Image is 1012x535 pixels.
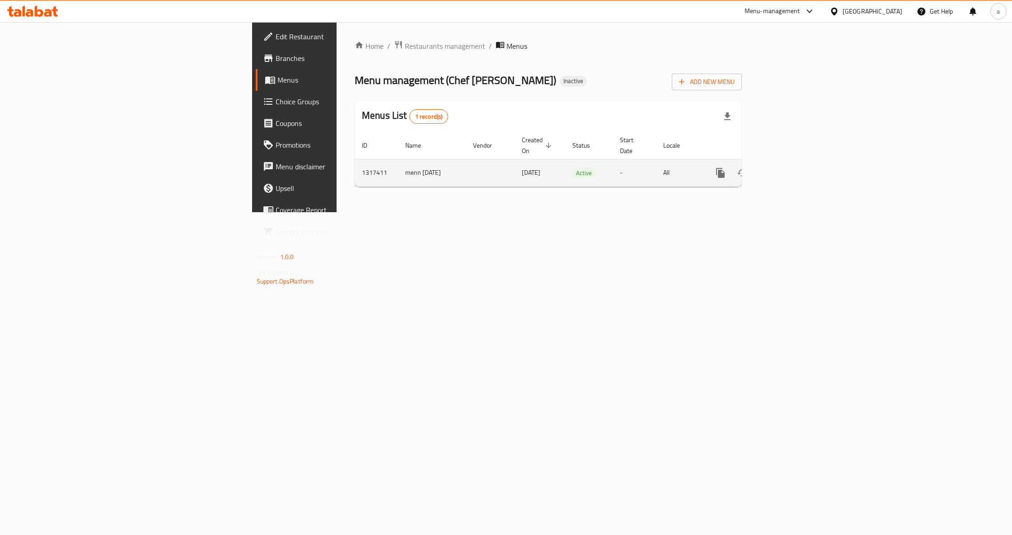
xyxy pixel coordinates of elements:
[276,96,414,107] span: Choice Groups
[613,159,656,186] td: -
[717,106,738,127] div: Export file
[522,135,554,156] span: Created On
[256,112,421,134] a: Coupons
[405,140,433,151] span: Name
[362,140,379,151] span: ID
[256,221,421,242] a: Grocery Checklist
[276,118,414,129] span: Coupons
[256,156,421,177] a: Menu disclaimer
[362,109,448,124] h2: Menus List
[355,40,742,52] nav: breadcrumb
[703,132,804,159] th: Actions
[672,74,742,90] button: Add New Menu
[276,183,414,194] span: Upsell
[572,168,595,178] span: Active
[355,70,556,90] span: Menu management ( Chef [PERSON_NAME] )
[679,76,735,88] span: Add New Menu
[256,134,421,156] a: Promotions
[276,53,414,64] span: Branches
[731,162,753,184] button: Change Status
[410,112,448,121] span: 1 record(s)
[620,135,645,156] span: Start Date
[745,6,800,17] div: Menu-management
[276,161,414,172] span: Menu disclaimer
[256,47,421,69] a: Branches
[506,41,527,51] span: Menus
[473,140,504,151] span: Vendor
[355,132,804,187] table: enhanced table
[398,159,466,186] td: menn [DATE]
[256,69,421,91] a: Menus
[489,41,492,51] li: /
[656,159,703,186] td: All
[257,251,279,263] span: Version:
[257,275,314,287] a: Support.OpsPlatform
[256,199,421,221] a: Coverage Report
[394,40,485,52] a: Restaurants management
[997,6,1000,16] span: a
[276,205,414,215] span: Coverage Report
[405,41,485,51] span: Restaurants management
[710,162,731,184] button: more
[257,266,298,278] span: Get support on:
[256,91,421,112] a: Choice Groups
[276,140,414,150] span: Promotions
[256,26,421,47] a: Edit Restaurant
[276,226,414,237] span: Grocery Checklist
[277,74,414,85] span: Menus
[280,251,294,263] span: 1.0.0
[560,77,587,85] span: Inactive
[663,140,692,151] span: Locale
[276,31,414,42] span: Edit Restaurant
[560,76,587,87] div: Inactive
[522,167,540,178] span: [DATE]
[409,109,449,124] div: Total records count
[256,177,421,199] a: Upsell
[843,6,902,16] div: [GEOGRAPHIC_DATA]
[572,140,602,151] span: Status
